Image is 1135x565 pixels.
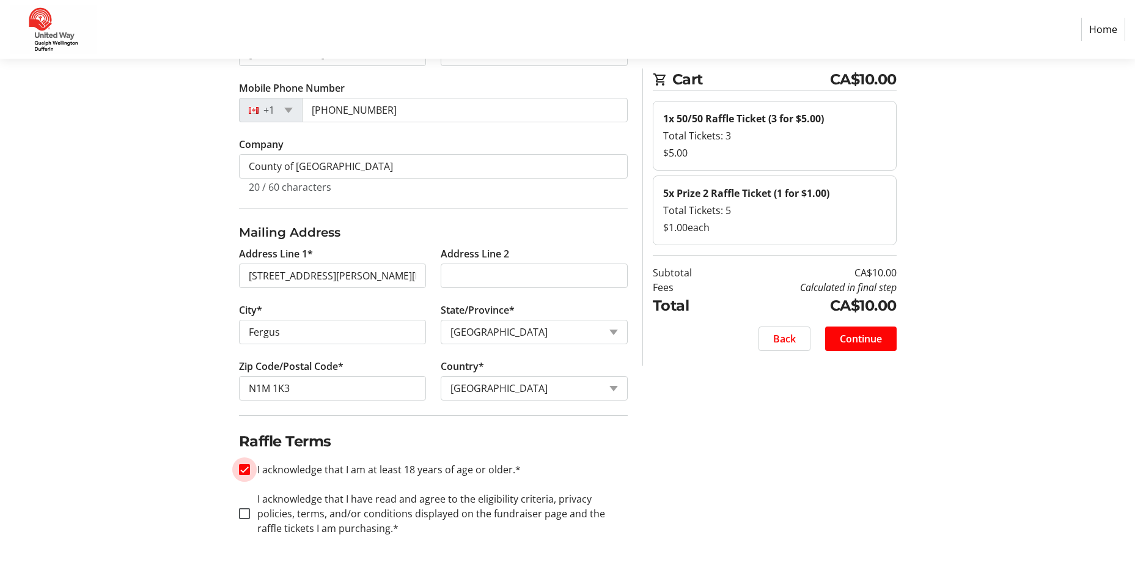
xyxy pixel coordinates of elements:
img: United Way Guelph Wellington Dufferin's Logo [10,5,97,54]
input: (506) 234-5678 [302,98,628,122]
div: Total Tickets: 3 [663,128,886,143]
label: I acknowledge that I have read and agree to the eligibility criteria, privacy policies, terms, an... [250,492,628,536]
label: Address Line 1* [239,246,313,261]
td: CA$10.00 [723,295,897,317]
label: Country* [441,359,484,374]
td: Fees [653,280,723,295]
td: CA$10.00 [723,265,897,280]
div: Total Tickets: 5 [663,203,886,218]
label: I acknowledge that I am at least 18 years of age or older.* [250,462,521,477]
label: State/Province* [441,303,515,317]
button: Back [759,327,810,351]
button: Continue [825,327,897,351]
td: Calculated in final step [723,280,897,295]
td: Subtotal [653,265,723,280]
a: Home [1081,18,1125,41]
span: Cart [672,68,830,90]
h3: Mailing Address [239,223,628,242]
strong: 1x 50/50 Raffle Ticket (3 for $5.00) [663,112,824,125]
label: Mobile Phone Number [239,81,345,95]
input: Zip or Postal Code [239,376,426,401]
span: CA$10.00 [830,68,897,90]
span: Back [773,331,796,346]
input: Address [239,264,426,288]
span: Continue [840,331,882,346]
tr-character-limit: 20 / 60 characters [249,180,331,194]
div: $1.00 each [663,220,886,235]
label: Zip Code/Postal Code* [239,359,343,374]
label: Address Line 2 [441,246,509,261]
label: City* [239,303,262,317]
strong: 5x Prize 2 Raffle Ticket (1 for $1.00) [663,186,829,200]
input: City [239,320,426,344]
label: Company [239,137,284,152]
td: Total [653,295,723,317]
h2: Raffle Terms [239,430,628,452]
div: $5.00 [663,146,886,160]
